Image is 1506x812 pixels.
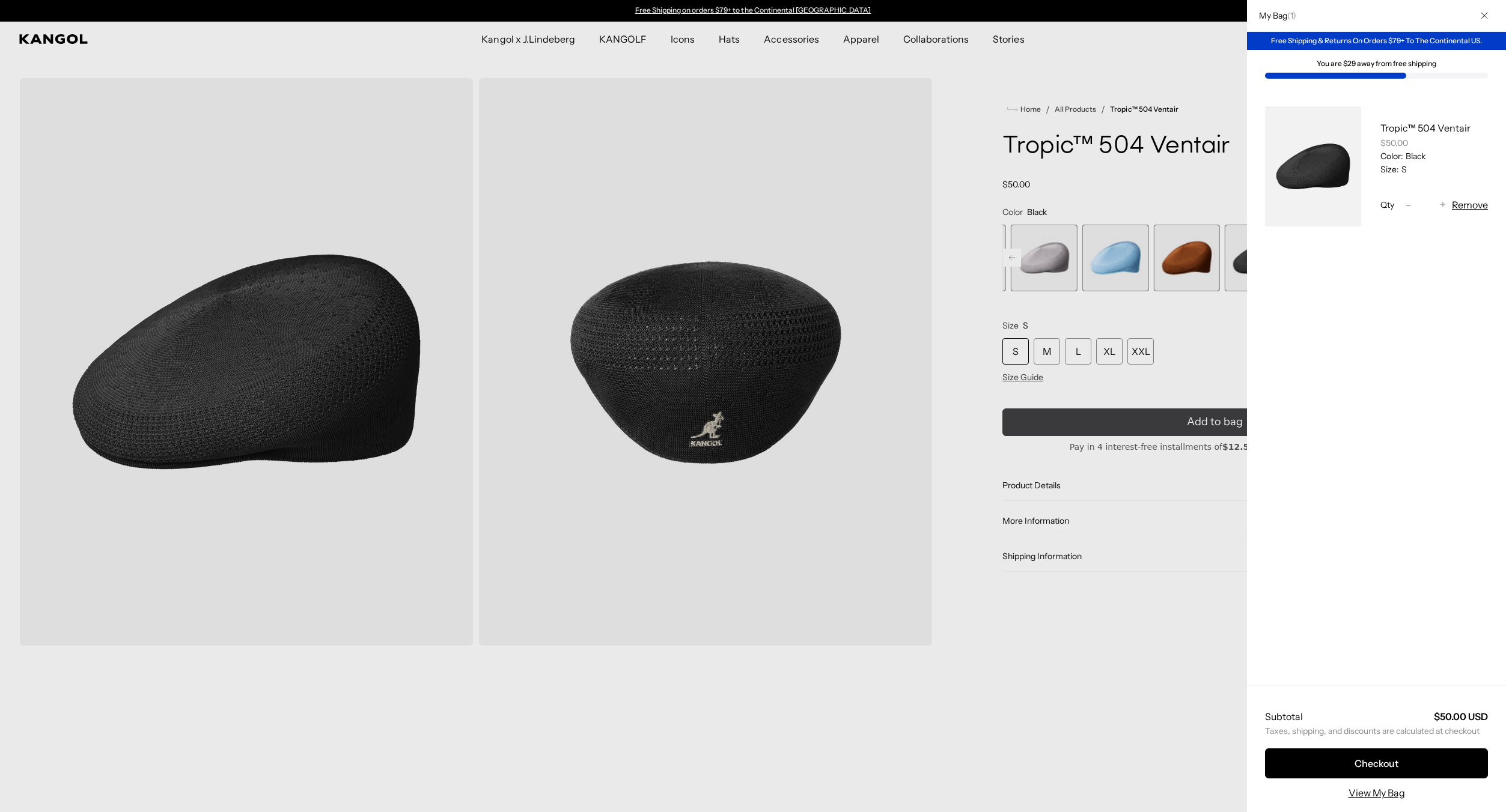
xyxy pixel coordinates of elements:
span: Qty [1380,199,1394,210]
span: + [1440,197,1446,213]
span: 1 [1290,10,1293,21]
dt: Color: [1380,151,1403,162]
strong: $50.00 USD [1434,710,1488,723]
div: $50.00 [1380,138,1488,148]
div: You are $29 away from free shipping [1265,59,1488,68]
input: Quantity for Tropic™ 504 Ventair [1417,198,1434,212]
dd: S [1399,164,1407,175]
a: View My Bag [1349,786,1405,800]
h2: My Bag [1253,10,1296,21]
a: Tropic™ 504 Ventair [1380,122,1471,134]
dt: Size: [1380,164,1399,175]
div: Free Shipping & Returns On Orders $79+ To The Continental US. [1247,32,1506,50]
span: ( ) [1287,10,1296,21]
small: Taxes, shipping, and discounts are calculated at checkout [1265,726,1488,736]
button: Remove Tropic™ 504 Ventair - Black / S [1452,198,1488,212]
span: - [1406,197,1411,213]
button: Checkout [1265,748,1488,778]
button: - [1399,198,1417,212]
dd: Black [1403,151,1425,162]
h2: Subtotal [1265,710,1303,723]
button: + [1434,198,1452,212]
